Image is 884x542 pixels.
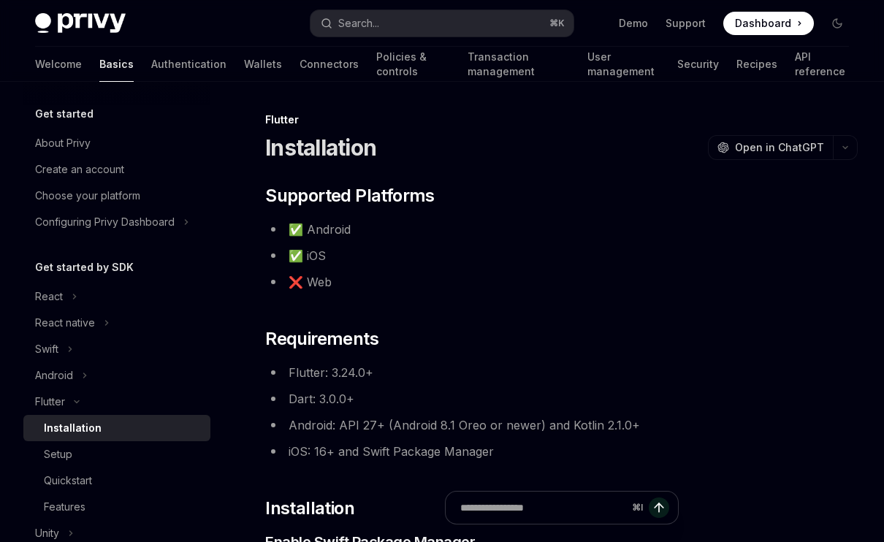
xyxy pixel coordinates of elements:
[265,134,376,161] h1: Installation
[35,13,126,34] img: dark logo
[244,47,282,82] a: Wallets
[265,362,858,383] li: Flutter: 3.24.0+
[265,441,858,462] li: iOS: 16+ and Swift Package Manager
[35,187,140,205] div: Choose your platform
[338,15,379,32] div: Search...
[265,219,858,240] li: ✅ Android
[23,389,210,415] button: Toggle Flutter section
[23,415,210,441] a: Installation
[265,112,858,127] div: Flutter
[677,47,719,82] a: Security
[44,472,92,489] div: Quickstart
[35,288,63,305] div: React
[735,140,824,155] span: Open in ChatGPT
[310,10,574,37] button: Open search
[35,259,134,276] h5: Get started by SDK
[23,310,210,336] button: Toggle React native section
[736,47,777,82] a: Recipes
[723,12,814,35] a: Dashboard
[23,183,210,209] a: Choose your platform
[795,47,849,82] a: API reference
[35,213,175,231] div: Configuring Privy Dashboard
[44,498,85,516] div: Features
[300,47,359,82] a: Connectors
[35,524,59,542] div: Unity
[23,130,210,156] a: About Privy
[735,16,791,31] span: Dashboard
[23,336,210,362] button: Toggle Swift section
[619,16,648,31] a: Demo
[35,134,91,152] div: About Privy
[35,161,124,178] div: Create an account
[44,446,72,463] div: Setup
[99,47,134,82] a: Basics
[23,467,210,494] a: Quickstart
[23,156,210,183] a: Create an account
[35,367,73,384] div: Android
[265,327,378,351] span: Requirements
[265,272,858,292] li: ❌ Web
[265,415,858,435] li: Android: API 27+ (Android 8.1 Oreo or newer) and Kotlin 2.1.0+
[376,47,450,82] a: Policies & controls
[23,209,210,235] button: Toggle Configuring Privy Dashboard section
[666,16,706,31] a: Support
[35,314,95,332] div: React native
[23,362,210,389] button: Toggle Android section
[23,441,210,467] a: Setup
[35,393,65,411] div: Flutter
[549,18,565,29] span: ⌘ K
[708,135,833,160] button: Open in ChatGPT
[23,494,210,520] a: Features
[468,47,570,82] a: Transaction management
[151,47,226,82] a: Authentication
[826,12,849,35] button: Toggle dark mode
[35,47,82,82] a: Welcome
[35,105,94,123] h5: Get started
[44,419,102,437] div: Installation
[23,283,210,310] button: Toggle React section
[460,492,626,524] input: Ask a question...
[265,245,858,266] li: ✅ iOS
[265,184,435,207] span: Supported Platforms
[35,340,58,358] div: Swift
[265,389,858,409] li: Dart: 3.0.0+
[587,47,660,82] a: User management
[649,497,669,518] button: Send message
